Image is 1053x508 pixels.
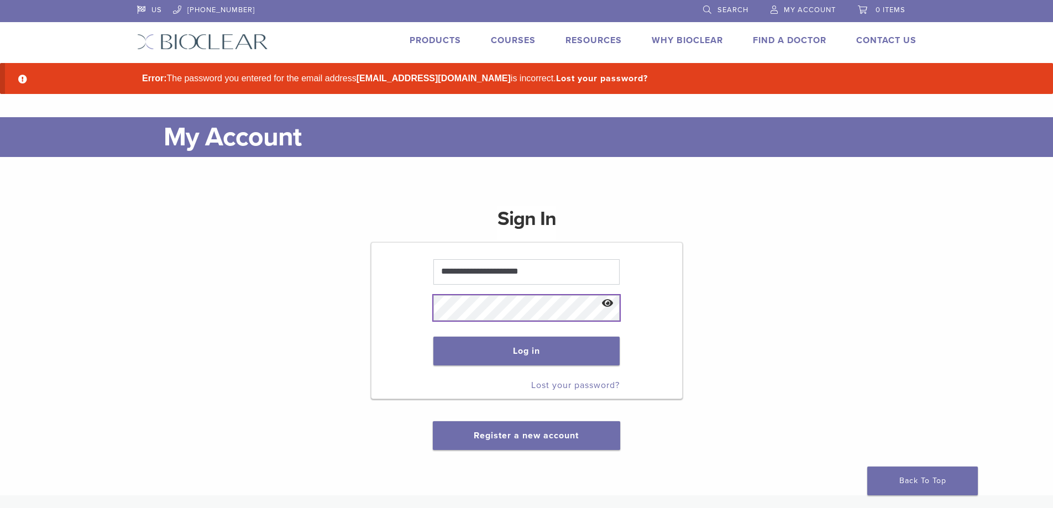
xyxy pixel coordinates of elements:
strong: Error: [142,74,166,83]
button: Log in [433,337,620,365]
strong: [EMAIL_ADDRESS][DOMAIN_NAME] [357,74,511,83]
h1: My Account [164,117,916,157]
a: Find A Doctor [753,35,826,46]
a: Lost your password? [531,380,620,391]
a: Resources [565,35,622,46]
a: Courses [491,35,536,46]
button: Show password [596,290,620,318]
span: My Account [784,6,836,14]
h1: Sign In [497,206,556,241]
a: Why Bioclear [652,35,723,46]
a: Lost your password? [556,73,648,84]
a: Register a new account [474,430,579,441]
img: Bioclear [137,34,268,50]
span: 0 items [876,6,905,14]
a: Back To Top [867,467,978,495]
span: Search [717,6,748,14]
button: Register a new account [433,421,620,450]
a: Products [410,35,461,46]
a: Contact Us [856,35,916,46]
li: The password you entered for the email address is incorrect. [138,72,934,85]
